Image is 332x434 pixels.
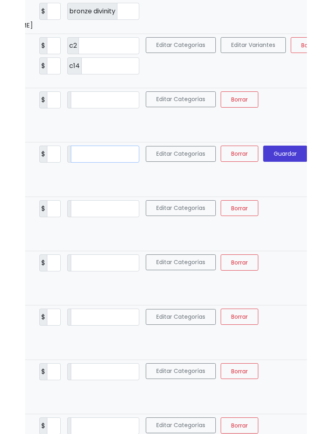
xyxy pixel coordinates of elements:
[146,309,216,325] button: Editar Categorías
[221,363,258,379] button: Borrar
[39,309,47,326] label: $
[221,200,258,216] button: Borrar
[231,367,248,375] span: Borrar
[231,204,248,212] span: Borrar
[231,95,248,104] span: Borrar
[146,37,216,53] button: Editar Categorías
[231,421,248,430] span: Borrar
[67,37,79,54] label: c2
[301,41,318,49] span: Borrar
[67,57,82,74] label: c14
[221,254,258,271] button: Borrar
[146,254,216,270] button: Editar Categorías
[39,37,47,54] label: $
[39,363,47,380] label: $
[221,146,258,162] button: Borrar
[146,200,216,216] button: Editar Categorías
[221,417,258,434] button: Borrar
[146,417,216,433] button: Editar Categorías
[67,3,117,20] label: bronze divinity
[231,150,248,158] span: Borrar
[146,146,216,162] button: Editar Categorías
[146,91,216,107] button: Editar Categorías
[39,200,47,217] label: $
[146,363,216,379] button: Editar Categorías
[221,37,286,53] button: Editar Variantes
[39,91,47,108] label: $
[231,258,248,267] span: Borrar
[291,37,328,53] button: Borrar
[221,309,258,325] button: Borrar
[39,57,47,74] label: $
[274,150,297,158] span: Guardar
[39,254,47,271] label: $
[39,3,47,20] label: $
[39,146,47,163] label: $
[231,313,248,321] span: Borrar
[263,146,307,162] button: Guardar
[221,91,258,108] button: Borrar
